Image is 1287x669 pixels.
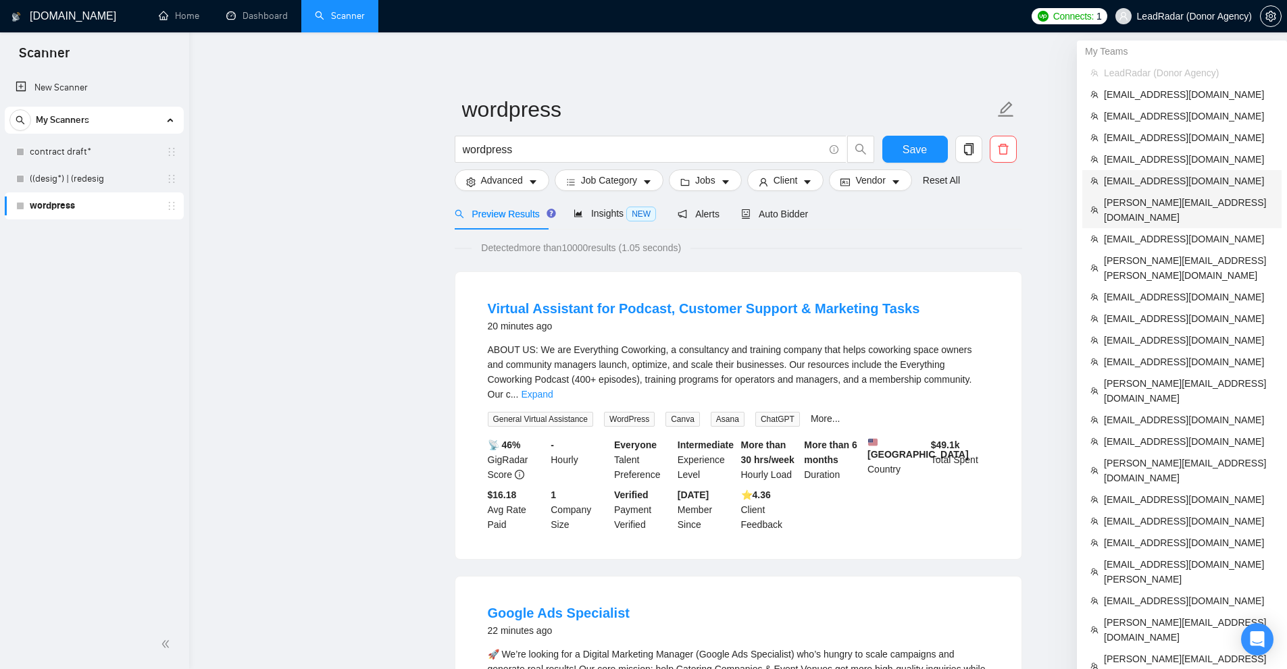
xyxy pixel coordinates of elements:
[1077,41,1287,62] div: My Teams
[1104,232,1273,246] span: [EMAIL_ADDRESS][DOMAIN_NAME]
[472,240,690,255] span: Detected more than 10000 results (1.05 seconds)
[830,145,838,154] span: info-circle
[804,439,857,465] b: More than 6 months
[678,489,709,500] b: [DATE]
[1090,206,1099,214] span: team
[611,487,675,532] div: Payment Verified
[1104,130,1273,145] span: [EMAIL_ADDRESS][DOMAIN_NAME]
[1104,557,1273,587] span: [EMAIL_ADDRESS][DOMAIN_NAME][PERSON_NAME]
[990,143,1016,155] span: delete
[855,173,885,188] span: Vendor
[1260,5,1282,27] button: setting
[923,173,960,188] a: Reset All
[997,101,1015,118] span: edit
[695,173,715,188] span: Jobs
[1090,112,1099,120] span: team
[1090,293,1099,301] span: team
[166,173,177,184] span: holder
[11,6,21,28] img: logo
[990,136,1017,163] button: delete
[1090,264,1099,272] span: team
[159,10,199,22] a: homeHome
[1090,155,1099,163] span: team
[1241,623,1273,655] div: Open Intercom Messenger
[931,439,960,450] b: $ 49.1k
[1090,597,1099,605] span: team
[466,177,476,187] span: setting
[642,177,652,187] span: caret-down
[1104,333,1273,348] span: [EMAIL_ADDRESS][DOMAIN_NAME]
[1090,416,1099,424] span: team
[566,177,576,187] span: bars
[801,437,865,482] div: Duration
[1104,290,1273,304] span: [EMAIL_ADDRESS][DOMAIN_NAME]
[1260,11,1282,22] a: setting
[1090,626,1099,634] span: team
[555,169,663,191] button: barsJob Categorycaret-down
[1090,496,1099,504] span: team
[1104,593,1273,608] span: [EMAIL_ADDRESS][DOMAIN_NAME]
[1104,456,1273,485] span: [PERSON_NAME][EMAIL_ADDRESS][DOMAIN_NAME]
[1104,311,1273,326] span: [EMAIL_ADDRESS][DOMAIN_NAME]
[611,437,675,482] div: Talent Preference
[755,412,800,427] span: ChatGPT
[1090,336,1099,344] span: team
[669,169,742,191] button: folderJobscaret-down
[5,107,184,219] li: My Scanners
[315,10,365,22] a: searchScanner
[488,606,630,620] a: Google Ads Specialist
[521,389,553,400] a: Expand
[8,43,80,72] span: Scanner
[1090,134,1099,142] span: team
[803,177,812,187] span: caret-down
[1104,109,1273,124] span: [EMAIL_ADDRESS][DOMAIN_NAME]
[1104,152,1273,167] span: [EMAIL_ADDRESS][DOMAIN_NAME]
[1104,87,1273,102] span: [EMAIL_ADDRESS][DOMAIN_NAME]
[166,146,177,157] span: holder
[759,177,768,187] span: user
[882,136,948,163] button: Save
[1104,535,1273,550] span: [EMAIL_ADDRESS][DOMAIN_NAME]
[1104,354,1273,369] span: [EMAIL_ADDRESS][DOMAIN_NAME]
[161,637,174,651] span: double-left
[1090,466,1099,475] span: team
[488,622,630,639] div: 22 minutes ago
[455,169,549,191] button: settingAdvancedcaret-down
[455,209,464,219] span: search
[1104,253,1273,283] span: [PERSON_NAME][EMAIL_ADDRESS][PERSON_NAME][DOMAIN_NAME]
[1090,539,1099,547] span: team
[574,208,656,219] span: Insights
[741,439,794,465] b: More than 30 hrs/week
[848,143,874,155] span: search
[1090,517,1099,525] span: team
[1119,11,1128,21] span: user
[9,109,31,131] button: search
[868,437,878,447] img: 🇺🇸
[1104,195,1273,225] span: [PERSON_NAME][EMAIL_ADDRESS][DOMAIN_NAME]
[741,489,771,500] b: ⭐️ 4.36
[488,489,517,500] b: $16.18
[485,437,549,482] div: GigRadar Score
[678,209,720,219] span: Alerts
[1104,434,1273,449] span: [EMAIL_ADDRESS][DOMAIN_NAME]
[747,169,824,191] button: userClientcaret-down
[604,412,655,427] span: WordPress
[36,107,89,134] span: My Scanners
[928,437,992,482] div: Total Spent
[5,74,184,101] li: New Scanner
[515,470,524,479] span: info-circle
[1090,358,1099,366] span: team
[1090,437,1099,446] span: team
[463,141,824,158] input: Search Freelance Jobs...
[488,412,594,427] span: General Virtual Assistance
[1096,9,1102,24] span: 1
[614,439,657,450] b: Everyone
[16,74,173,101] a: New Scanner
[1104,615,1273,645] span: [PERSON_NAME][EMAIL_ADDRESS][DOMAIN_NAME]
[1090,568,1099,576] span: team
[738,437,802,482] div: Hourly Load
[1104,173,1273,188] span: [EMAIL_ADDRESS][DOMAIN_NAME]
[581,173,637,188] span: Job Category
[738,487,802,532] div: Client Feedback
[30,138,158,165] a: contract draft*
